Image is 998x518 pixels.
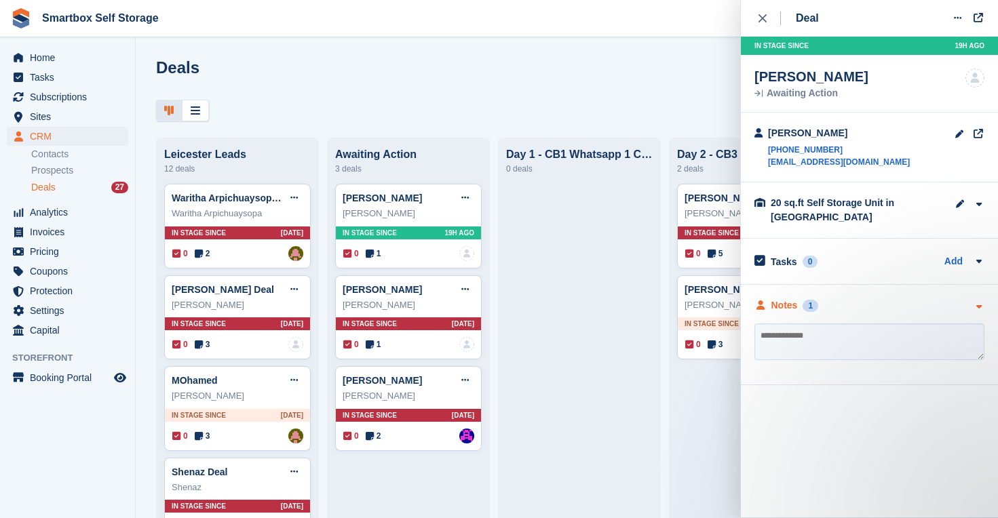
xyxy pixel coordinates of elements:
[30,68,111,87] span: Tasks
[343,430,359,442] span: 0
[366,338,381,351] span: 1
[11,8,31,28] img: stora-icon-8386f47178a22dfd0bd8f6a31ec36ba5ce8667c1dd55bd0f319d3a0aa187defe.svg
[768,156,910,168] a: [EMAIL_ADDRESS][DOMAIN_NAME]
[281,228,303,238] span: [DATE]
[172,430,188,442] span: 0
[281,319,303,329] span: [DATE]
[685,284,764,295] a: [PERSON_NAME]
[677,148,824,161] div: Day 2 - CB3 WA/Email 1
[771,196,906,224] div: 20 sq.ft Self Storage Unit in [GEOGRAPHIC_DATA]
[7,321,128,340] a: menu
[754,89,868,98] div: Awaiting Action
[288,337,303,352] img: deal-assignee-blank
[30,48,111,67] span: Home
[771,298,798,313] div: Notes
[30,87,111,106] span: Subscriptions
[172,389,303,403] div: [PERSON_NAME]
[459,429,474,443] img: Sam Austin
[7,68,128,87] a: menu
[288,429,303,443] img: Alex Selenitsas
[444,228,474,238] span: 19H AGO
[31,163,128,178] a: Prospects
[685,228,739,238] span: In stage since
[335,161,482,177] div: 3 deals
[343,284,422,295] a: [PERSON_NAME]
[965,68,984,87] a: deal-assignee-blank
[685,247,701,260] span: 0
[343,319,397,329] span: In stage since
[172,228,226,238] span: In stage since
[506,161,653,177] div: 0 deals
[281,410,303,420] span: [DATE]
[195,430,210,442] span: 3
[7,262,128,281] a: menu
[172,481,303,494] div: Shenaz
[343,247,359,260] span: 0
[796,10,819,26] div: Deal
[7,127,128,146] a: menu
[172,410,226,420] span: In stage since
[195,338,210,351] span: 3
[288,246,303,261] img: Alex Selenitsas
[803,300,818,312] div: 1
[343,298,474,312] div: [PERSON_NAME]
[111,182,128,193] div: 27
[37,7,164,29] a: Smartbox Self Storage
[164,161,311,177] div: 12 deals
[768,126,910,140] div: [PERSON_NAME]
[172,298,303,312] div: [PERSON_NAME]
[30,301,111,320] span: Settings
[452,319,474,329] span: [DATE]
[30,127,111,146] span: CRM
[7,87,128,106] a: menu
[944,254,963,270] a: Add
[30,321,111,340] span: Capital
[30,242,111,261] span: Pricing
[172,193,300,203] a: Waritha Arpichuaysopa Deal
[195,247,210,260] span: 2
[31,180,128,195] a: Deals 27
[7,281,128,300] a: menu
[112,370,128,386] a: Preview store
[343,338,359,351] span: 0
[685,298,816,312] div: [PERSON_NAME]
[172,501,226,511] span: In stage since
[156,58,199,77] h1: Deals
[343,389,474,403] div: [PERSON_NAME]
[30,262,111,281] span: Coupons
[343,410,397,420] span: In stage since
[343,207,474,220] div: [PERSON_NAME]
[708,338,723,351] span: 3
[803,256,818,268] div: 0
[768,144,910,156] a: [PHONE_NUMBER]
[31,148,128,161] a: Contacts
[459,337,474,352] img: deal-assignee-blank
[172,284,274,295] a: [PERSON_NAME] Deal
[343,228,397,238] span: In stage since
[343,375,422,386] a: [PERSON_NAME]
[30,222,111,241] span: Invoices
[7,48,128,67] a: menu
[172,466,227,477] a: Shenaz Deal
[335,148,482,161] div: Awaiting Action
[955,41,984,51] span: 19H AGO
[343,193,422,203] a: [PERSON_NAME]
[7,107,128,126] a: menu
[452,410,474,420] span: [DATE]
[172,319,226,329] span: In stage since
[172,338,188,351] span: 0
[172,375,218,386] a: MOhamed
[366,247,381,260] span: 1
[754,41,809,51] span: In stage since
[30,107,111,126] span: Sites
[31,164,73,177] span: Prospects
[685,319,739,329] span: In stage since
[172,207,303,220] div: Waritha Arpichuaysopa
[459,246,474,261] a: deal-assignee-blank
[12,351,135,365] span: Storefront
[771,256,797,268] h2: Tasks
[7,368,128,387] a: menu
